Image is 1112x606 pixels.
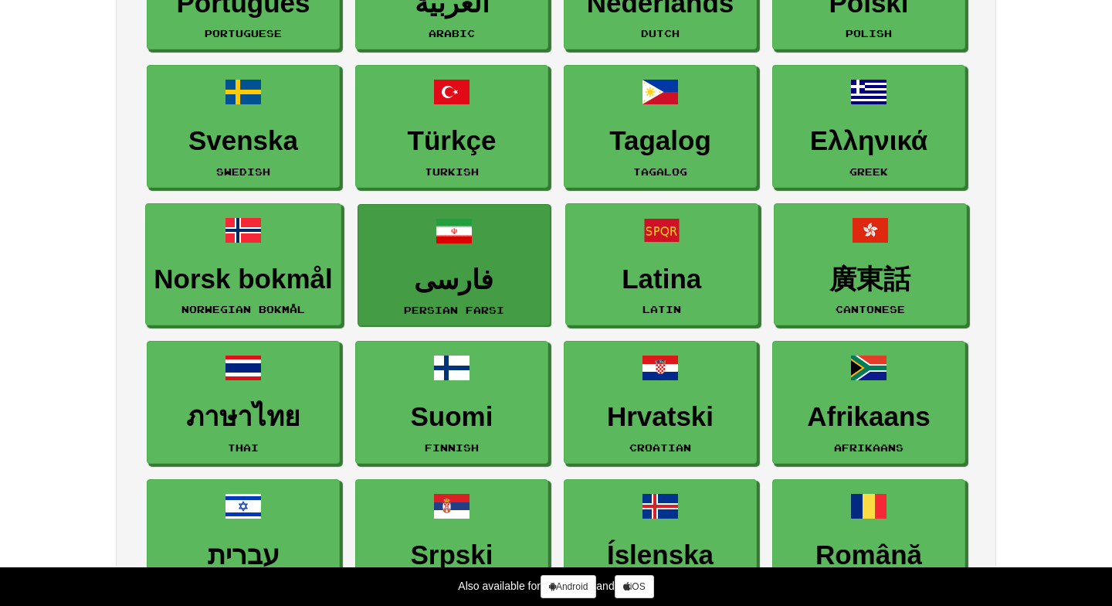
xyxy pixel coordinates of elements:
[641,28,680,39] small: Dutch
[145,203,341,326] a: Norsk bokmålNorwegian Bokmål
[564,65,757,188] a: TagalogTagalog
[216,166,270,177] small: Swedish
[615,575,654,598] a: iOS
[364,126,540,156] h3: Türkçe
[772,65,965,188] a: ΕλληνικάGreek
[849,166,888,177] small: Greek
[781,126,957,156] h3: Ελληνικά
[781,540,957,570] h3: Română
[564,479,757,602] a: ÍslenskaIcelandic
[781,402,957,432] h3: Afrikaans
[565,203,758,326] a: LatinaLatin
[147,479,340,602] a: עבריתHebrew
[154,264,332,294] h3: Norsk bokmål
[642,304,681,315] small: Latin
[155,540,331,570] h3: עברית
[836,304,905,315] small: Cantonese
[846,28,892,39] small: Polish
[355,65,548,188] a: TürkçeTurkish
[782,264,958,294] h3: 廣東話
[541,575,596,598] a: Android
[147,341,340,464] a: ภาษาไทยThai
[364,402,540,432] h3: Suomi
[834,442,903,453] small: Afrikaans
[564,341,757,464] a: HrvatskiCroatian
[572,540,748,570] h3: Íslenska
[425,442,479,453] small: Finnish
[633,166,687,177] small: Tagalog
[147,65,340,188] a: SvenskaSwedish
[155,402,331,432] h3: ภาษาไทย
[574,264,750,294] h3: Latina
[355,341,548,464] a: SuomiFinnish
[425,166,479,177] small: Turkish
[772,341,965,464] a: AfrikaansAfrikaans
[572,402,748,432] h3: Hrvatski
[772,479,965,602] a: RomânăRomanian
[404,305,504,315] small: Persian Farsi
[228,442,259,453] small: Thai
[629,442,691,453] small: Croatian
[429,28,475,39] small: Arabic
[358,204,551,327] a: فارسیPersian Farsi
[355,479,548,602] a: SrpskiSerbian
[155,126,331,156] h3: Svenska
[364,540,540,570] h3: Srpski
[366,265,542,295] h3: فارسی
[205,28,282,39] small: Portuguese
[774,203,967,326] a: 廣東話Cantonese
[181,304,305,315] small: Norwegian Bokmål
[572,126,748,156] h3: Tagalog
